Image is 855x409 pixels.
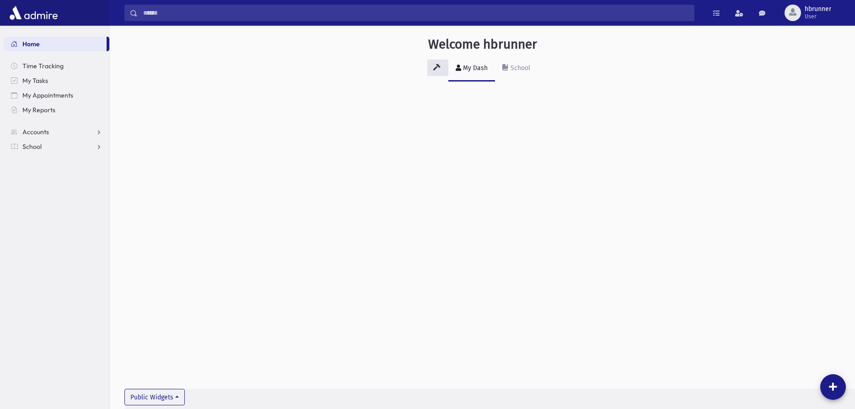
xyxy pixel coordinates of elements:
[4,59,109,73] a: Time Tracking
[22,142,42,151] span: School
[22,76,48,85] span: My Tasks
[4,37,107,51] a: Home
[805,13,831,20] span: User
[805,5,831,13] span: hbrunner
[509,64,530,72] div: School
[448,56,495,82] a: My Dash
[4,139,109,154] a: School
[22,128,49,136] span: Accounts
[4,88,109,103] a: My Appointments
[4,73,109,88] a: My Tasks
[7,4,60,22] img: AdmirePro
[22,40,40,48] span: Home
[124,389,185,405] button: Public Widgets
[22,91,73,99] span: My Appointments
[22,106,55,114] span: My Reports
[4,103,109,117] a: My Reports
[138,5,694,21] input: Search
[495,56,538,82] a: School
[461,64,488,72] div: My Dash
[22,62,64,70] span: Time Tracking
[4,125,109,139] a: Accounts
[428,37,537,52] h3: Welcome hbrunner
